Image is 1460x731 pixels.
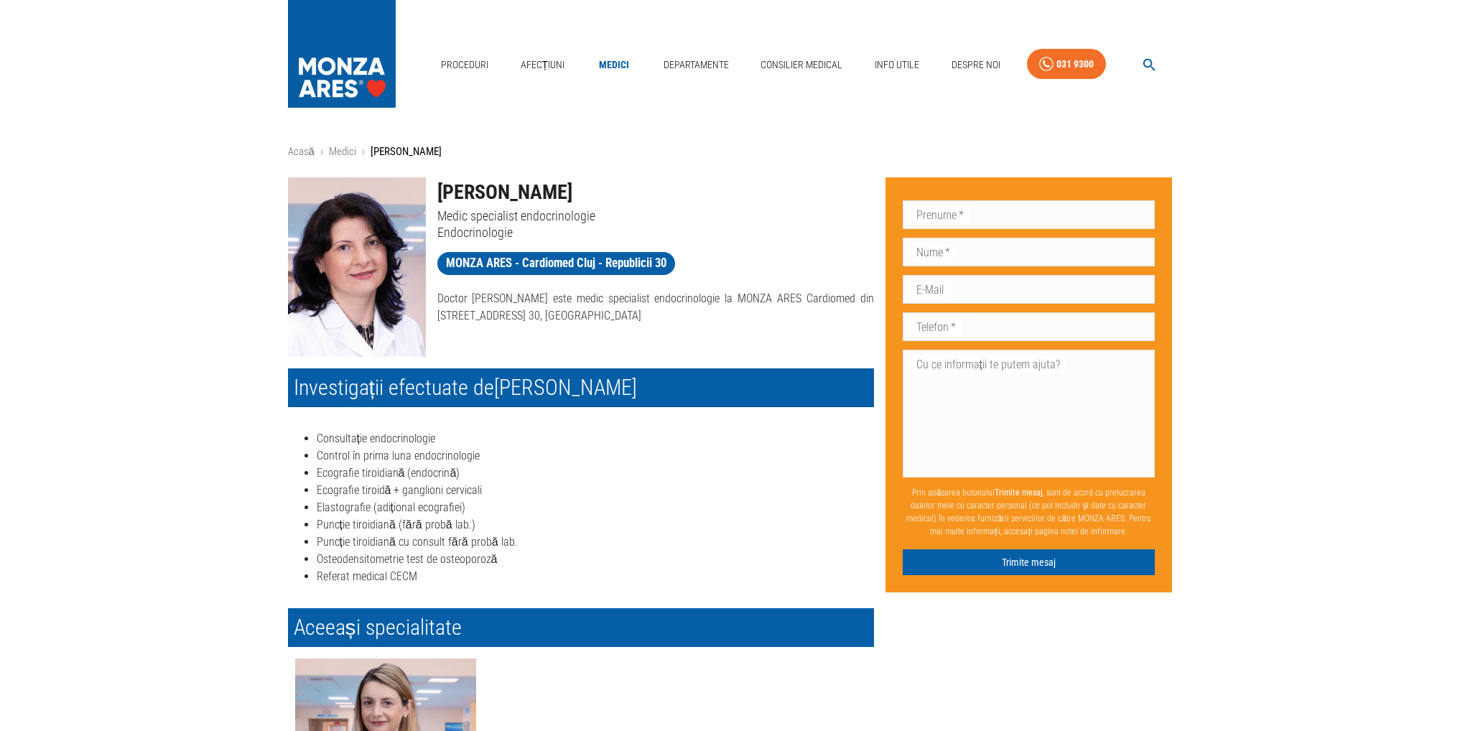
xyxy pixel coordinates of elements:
span: MONZA ARES - Cardiomed Cluj - Republicii 30 [437,254,675,272]
li: Puncție tiroidiană (fără probă lab.) [317,516,874,534]
a: Departamente [658,50,735,80]
h2: Investigații efectuate de [PERSON_NAME] [288,368,874,407]
a: Despre Noi [946,50,1006,80]
h2: Aceeași specialitate [288,608,874,647]
nav: breadcrumb [288,144,1173,160]
li: Referat medical CECM [317,568,874,585]
a: 031 9300 [1027,49,1106,80]
b: Trimite mesaj [995,488,1043,498]
li: › [362,144,365,160]
p: Doctor [PERSON_NAME] este medic specialist endocrinologie la MONZA ARES Cardiomed din [STREET_ADD... [437,290,874,325]
li: Ecografie tiroidă + ganglioni cervicali [317,482,874,499]
a: Proceduri [435,50,494,80]
a: Medici [329,145,356,158]
a: Medici [591,50,637,80]
li: Control în prima luna endocrinologie [317,447,874,465]
a: Afecțiuni [515,50,571,80]
li: › [320,144,323,160]
li: Osteodensitometrie test de osteoporoză [317,551,874,568]
p: [PERSON_NAME] [371,144,442,160]
li: Consultație endocrinologie [317,430,874,447]
a: Acasă [288,145,315,158]
a: MONZA ARES - Cardiomed Cluj - Republicii 30 [437,252,675,275]
h1: [PERSON_NAME] [437,177,874,208]
button: Trimite mesaj [903,549,1156,576]
li: Ecografie tiroidiană (endocrină) [317,465,874,482]
li: Elastografie (adițional ecografiei) [317,499,874,516]
p: Medic specialist endocrinologie [437,208,874,224]
li: Puncție tiroidiană cu consult fără probă lab. [317,534,874,551]
p: Prin apăsarea butonului , sunt de acord cu prelucrarea datelor mele cu caracter personal (ce pot ... [903,480,1156,544]
img: Dr. Ionela Lungu [288,177,426,357]
div: 031 9300 [1056,55,1094,73]
p: Endocrinologie [437,224,874,241]
a: Info Utile [869,50,925,80]
a: Consilier Medical [755,50,848,80]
